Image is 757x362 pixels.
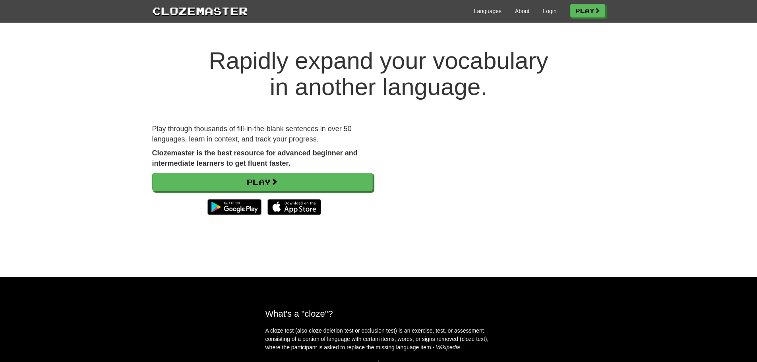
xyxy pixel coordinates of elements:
[203,195,265,219] img: Get it on Google Play
[267,199,321,215] img: Download_on_the_App_Store_Badge_US-UK_135x40-25178aeef6eb6b83b96f5f2d004eda3bffbb37122de64afbaef7...
[152,149,358,167] strong: Clozemaster is the best resource for advanced beginner and intermediate learners to get fluent fa...
[152,173,373,191] a: Play
[474,7,501,15] a: Languages
[152,3,248,18] a: Clozemaster
[515,7,530,15] a: About
[265,309,492,319] h2: What's a "cloze"?
[152,124,373,144] p: Play through thousands of fill-in-the-blank sentences in over 50 languages, learn in context, and...
[543,7,556,15] a: Login
[265,327,492,352] p: A cloze test (also cloze deletion test or occlusion test) is an exercise, test, or assessment con...
[433,344,460,350] em: - Wikipedia
[570,4,605,17] a: Play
